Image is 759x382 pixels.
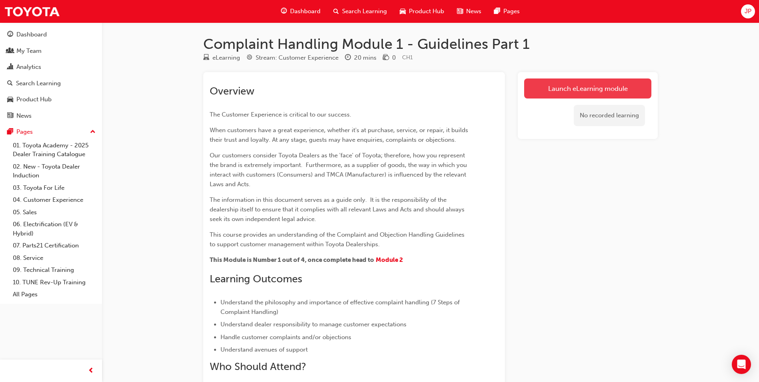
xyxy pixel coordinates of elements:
a: search-iconSearch Learning [327,3,393,20]
span: news-icon [457,6,463,16]
div: Analytics [16,62,41,72]
div: No recorded learning [574,105,645,126]
a: 05. Sales [10,206,99,219]
a: Analytics [3,60,99,74]
a: news-iconNews [451,3,488,20]
div: Product Hub [16,95,52,104]
span: up-icon [90,127,96,137]
div: Dashboard [16,30,47,39]
span: Understand the philosophy and importance of effective complaint handling (7 Steps of Complaint Ha... [220,299,461,316]
span: Handle customer complaints and/or objections [220,334,351,341]
span: Who Should Attend? [210,360,306,373]
span: Search Learning [342,7,387,16]
button: DashboardMy TeamAnalyticsSearch LearningProduct HubNews [3,26,99,125]
span: Product Hub [409,7,444,16]
span: Pages [503,7,520,16]
a: 06. Electrification (EV & Hybrid) [10,218,99,239]
span: learningResourceType_ELEARNING-icon [203,54,209,62]
div: 0 [392,53,396,62]
a: News [3,109,99,123]
span: Understand avenues of support [220,346,308,353]
span: target-icon [246,54,252,62]
div: 20 mins [354,53,376,62]
a: Search Learning [3,76,99,91]
h1: Complaint Handling Module 1 - Guidelines Part 1 [203,35,658,53]
a: Dashboard [3,27,99,42]
a: All Pages [10,288,99,301]
span: guage-icon [7,31,13,38]
span: prev-icon [88,366,94,376]
div: Search Learning [16,79,61,88]
span: When customers have a great experience, whether it's at purchase, service, or repair, it builds t... [210,127,470,143]
a: 02. New - Toyota Dealer Induction [10,161,99,182]
div: Open Intercom Messenger [732,355,751,374]
span: car-icon [7,96,13,103]
span: car-icon [400,6,406,16]
span: Understand dealer responsibility to manage customer expectations [220,321,407,328]
span: news-icon [7,113,13,120]
span: chart-icon [7,64,13,71]
div: Pages [16,127,33,137]
div: Type [203,53,240,63]
a: car-iconProduct Hub [393,3,451,20]
span: The Customer Experience is critical to our success. [210,111,351,118]
span: people-icon [7,48,13,55]
div: Stream: Customer Experience [256,53,338,62]
span: pages-icon [494,6,500,16]
span: This Module is Number 1 out of 4, once complete head to [210,256,374,263]
a: 08. Service [10,252,99,264]
span: Learning Outcomes [210,273,302,285]
div: My Team [16,46,42,56]
a: 01. Toyota Academy - 2025 Dealer Training Catalogue [10,139,99,161]
a: My Team [3,44,99,58]
span: search-icon [7,80,13,87]
a: 03. Toyota For Life [10,182,99,194]
span: The information in this document serves as a guide only. It is the responsibility of the dealersh... [210,196,466,223]
a: pages-iconPages [488,3,526,20]
a: 07. Parts21 Certification [10,239,99,252]
a: 09. Technical Training [10,264,99,276]
div: Price [383,53,396,63]
span: JP [745,7,751,16]
a: Product Hub [3,92,99,107]
div: eLearning [212,53,240,62]
span: guage-icon [281,6,287,16]
a: Module 2 [376,256,403,263]
img: Trak [4,2,60,20]
button: JP [741,4,755,18]
div: Duration [345,53,376,63]
a: guage-iconDashboard [274,3,327,20]
span: money-icon [383,54,389,62]
span: Dashboard [290,7,320,16]
div: News [16,111,32,121]
span: Learning resource code [402,54,413,61]
button: Pages [3,125,99,139]
span: News [466,7,481,16]
span: search-icon [333,6,339,16]
a: Launch eLearning module [524,78,651,99]
span: clock-icon [345,54,351,62]
a: 04. Customer Experience [10,194,99,206]
span: This course provides an understanding of the Complaint and Objection Handling Guidelines to suppo... [210,231,466,248]
span: Our customers consider Toyota Dealers as the 'face' of Toyota; therefore, how you represent the b... [210,152,469,188]
span: pages-icon [7,129,13,136]
div: Stream [246,53,338,63]
a: 10. TUNE Rev-Up Training [10,276,99,289]
span: Overview [210,85,254,97]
